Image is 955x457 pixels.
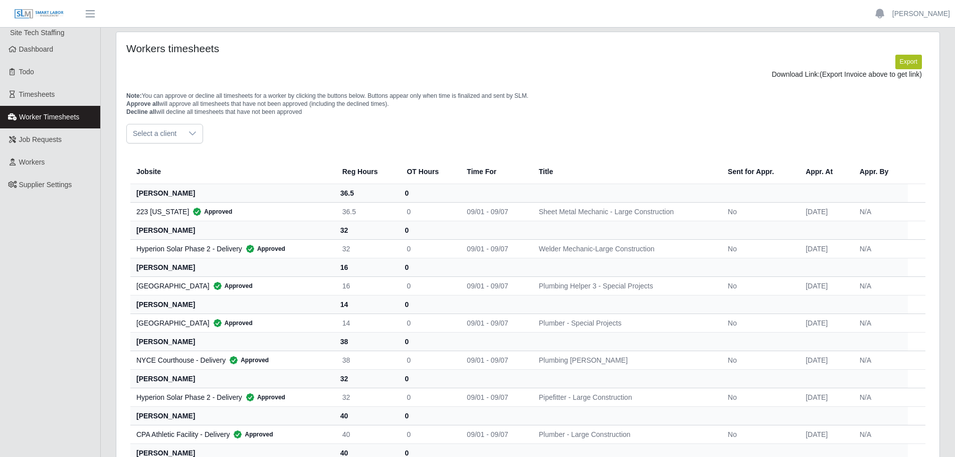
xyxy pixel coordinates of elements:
td: Plumber - Large Construction [531,425,720,443]
td: 0 [399,314,459,332]
td: 14 [334,314,399,332]
span: Approved [226,355,269,365]
td: [DATE] [798,276,852,295]
a: [PERSON_NAME] [892,9,950,19]
th: 0 [399,295,459,314]
th: Appr. By [852,160,908,184]
th: 16 [334,258,399,276]
div: Hyperion Solar Phase 2 - Delivery [136,244,326,254]
td: 32 [334,388,399,406]
th: [PERSON_NAME] [130,406,334,425]
td: [DATE] [798,351,852,369]
td: No [720,239,798,258]
td: No [720,388,798,406]
div: CPA Athletic Facility - Delivery [136,429,326,439]
td: N/A [852,351,908,369]
th: 32 [334,221,399,239]
td: 0 [399,388,459,406]
th: 36.5 [334,184,399,202]
td: 32 [334,239,399,258]
button: Export [895,55,922,69]
th: [PERSON_NAME] [130,332,334,351]
td: 0 [399,351,459,369]
span: Approved [230,429,273,439]
div: Hyperion Solar Phase 2 - Delivery [136,392,326,402]
td: N/A [852,276,908,295]
span: Todo [19,68,34,76]
th: 0 [399,258,459,276]
td: Plumber - Special Projects [531,314,720,332]
span: Approved [210,318,253,328]
p: You can approve or decline all timesheets for a worker by clicking the buttons below. Buttons app... [126,92,929,116]
span: Approve all [126,100,159,107]
span: Timesheets [19,90,55,98]
div: Download Link: [134,69,922,80]
th: 32 [334,369,399,388]
th: 0 [399,369,459,388]
span: Dashboard [19,45,54,53]
td: 09/01 - 09/07 [459,314,530,332]
td: No [720,314,798,332]
th: Appr. At [798,160,852,184]
div: 223 [US_STATE] [136,207,326,217]
span: Note: [126,92,142,99]
td: [DATE] [798,425,852,443]
td: [DATE] [798,202,852,221]
span: Supplier Settings [19,181,72,189]
h4: Workers timesheets [126,42,452,55]
td: No [720,276,798,295]
span: Workers [19,158,45,166]
th: 14 [334,295,399,314]
th: 0 [399,332,459,351]
th: 40 [334,406,399,425]
td: No [720,202,798,221]
th: 38 [334,332,399,351]
td: N/A [852,314,908,332]
span: Job Requests [19,135,62,143]
td: N/A [852,239,908,258]
td: Welder Mechanic-Large Construction [531,239,720,258]
span: Select a client [127,124,182,143]
td: No [720,351,798,369]
th: Time For [459,160,530,184]
img: SLM Logo [14,9,64,20]
td: 09/01 - 09/07 [459,388,530,406]
td: 09/01 - 09/07 [459,202,530,221]
td: 09/01 - 09/07 [459,425,530,443]
td: 16 [334,276,399,295]
th: Jobsite [130,160,334,184]
span: Worker Timesheets [19,113,79,121]
th: 0 [399,184,459,202]
td: 40 [334,425,399,443]
td: N/A [852,425,908,443]
td: 0 [399,276,459,295]
span: Site Tech Staffing [10,29,64,37]
span: Approved [189,207,232,217]
td: 0 [399,239,459,258]
th: 0 [399,406,459,425]
th: [PERSON_NAME] [130,221,334,239]
th: 0 [399,221,459,239]
td: 0 [399,202,459,221]
th: [PERSON_NAME] [130,369,334,388]
span: Approved [242,392,285,402]
td: 09/01 - 09/07 [459,276,530,295]
td: N/A [852,388,908,406]
td: Plumbing Helper 3 - Special Projects [531,276,720,295]
td: Sheet Metal Mechanic - Large Construction [531,202,720,221]
td: 0 [399,425,459,443]
td: [DATE] [798,239,852,258]
td: Plumbing [PERSON_NAME] [531,351,720,369]
td: Pipefitter - Large Construction [531,388,720,406]
div: NYCE Courthouse - Delivery [136,355,326,365]
td: No [720,425,798,443]
th: [PERSON_NAME] [130,295,334,314]
td: N/A [852,202,908,221]
th: Sent for Appr. [720,160,798,184]
span: Approved [210,281,253,291]
div: [GEOGRAPHIC_DATA] [136,281,326,291]
td: 36.5 [334,202,399,221]
th: Reg Hours [334,160,399,184]
span: (Export Invoice above to get link) [820,70,922,78]
th: [PERSON_NAME] [130,184,334,202]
